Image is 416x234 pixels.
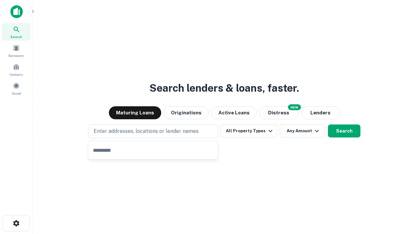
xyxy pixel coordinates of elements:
button: Any Amount [280,124,325,137]
button: Active Loans [211,106,257,119]
h3: Search lenders & loans, faster. [149,80,299,96]
button: Maturing Loans [109,106,161,119]
button: Search distressed loans with lien and other non-mortgage details. [259,106,298,119]
div: NEW [288,104,301,110]
button: Originations [164,106,209,119]
span: Borrowers [8,53,24,58]
button: Search [328,124,360,137]
p: Enter addresses, locations or lender names [94,127,199,135]
a: Search [2,23,31,41]
a: Saved [2,80,31,97]
button: All Property Types [221,124,277,137]
button: Enter addresses, locations or lender names [88,124,218,138]
span: Saved [12,91,21,96]
a: Contacts [2,61,31,78]
img: capitalize-icon.png [10,5,23,18]
a: Borrowers [2,42,31,59]
iframe: Chat Widget [383,182,416,213]
span: Contacts [10,72,23,77]
button: Lenders [301,106,340,119]
span: Search [10,34,22,39]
